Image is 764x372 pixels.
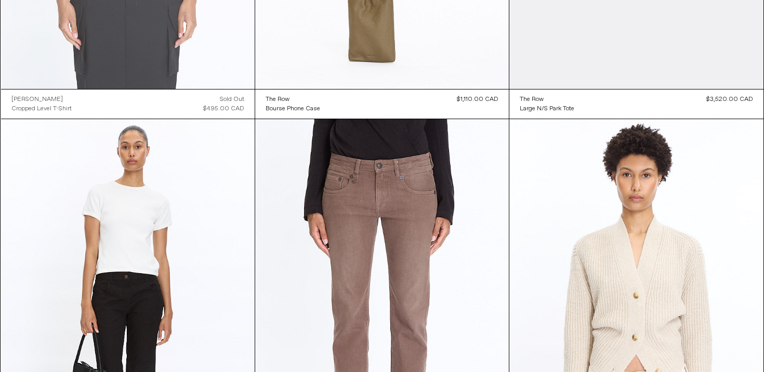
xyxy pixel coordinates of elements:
a: Large N/S Park Tote [520,104,574,113]
a: [PERSON_NAME] [11,95,72,104]
div: Sold out [220,95,244,104]
div: The Row [520,95,544,104]
div: $495.00 CAD [203,104,244,113]
div: $1,110.00 CAD [457,95,498,104]
a: The Row [266,95,320,104]
div: The Row [266,95,289,104]
div: [PERSON_NAME] [11,95,63,104]
a: The Row [520,95,574,104]
a: Cropped Level T-Shirt [11,104,72,113]
a: Bourse Phone Case [266,104,320,113]
div: $3,520.00 CAD [706,95,753,104]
